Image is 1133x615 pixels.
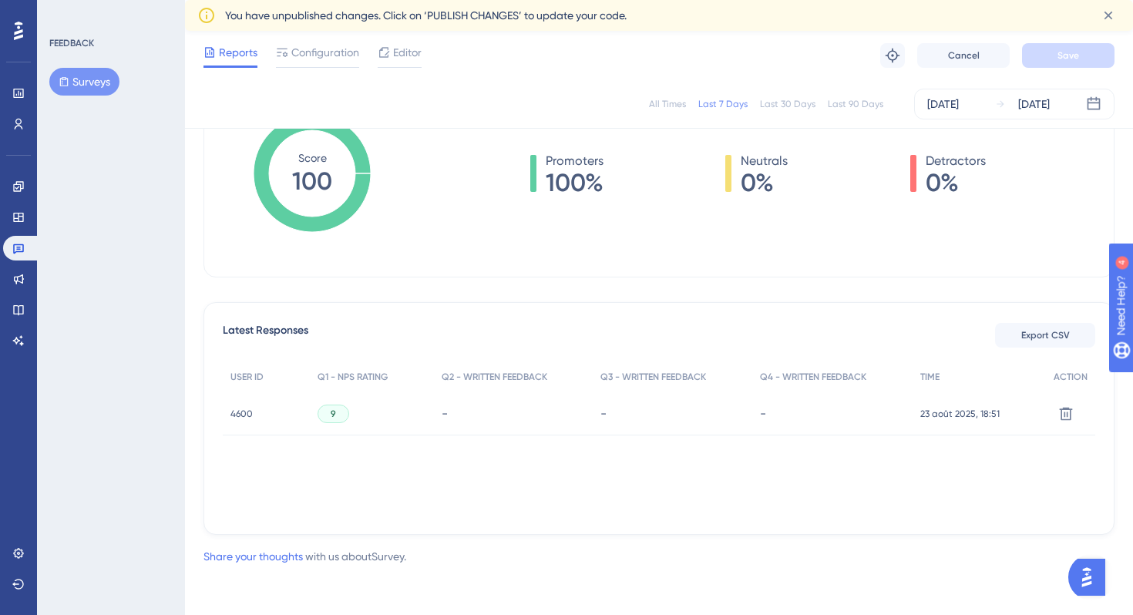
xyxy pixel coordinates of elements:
[926,152,986,170] span: Detractors
[546,152,603,170] span: Promoters
[331,408,336,420] span: 9
[926,170,986,195] span: 0%
[920,408,1000,420] span: 23 août 2025, 18:51
[741,170,788,195] span: 0%
[36,4,96,22] span: Need Help?
[49,37,94,49] div: FEEDBACK
[393,43,422,62] span: Editor
[298,152,327,164] tspan: Score
[760,406,905,421] div: -
[1022,43,1115,68] button: Save
[292,166,332,196] tspan: 100
[917,43,1010,68] button: Cancel
[318,371,388,383] span: Q1 - NPS RATING
[225,6,627,25] span: You have unpublished changes. Click on ‘PUBLISH CHANGES’ to update your code.
[230,408,253,420] span: 4600
[649,98,686,110] div: All Times
[760,98,815,110] div: Last 30 Days
[828,98,883,110] div: Last 90 Days
[49,68,119,96] button: Surveys
[1068,554,1115,600] iframe: UserGuiding AI Assistant Launcher
[203,547,406,566] div: with us about Survey .
[442,371,547,383] span: Q2 - WRITTEN FEEDBACK
[600,406,745,421] div: -
[760,371,866,383] span: Q4 - WRITTEN FEEDBACK
[546,170,603,195] span: 100%
[1018,95,1050,113] div: [DATE]
[219,43,257,62] span: Reports
[1057,49,1079,62] span: Save
[1021,329,1070,341] span: Export CSV
[442,406,586,421] div: -
[223,321,308,349] span: Latest Responses
[203,550,303,563] a: Share your thoughts
[927,95,959,113] div: [DATE]
[600,371,706,383] span: Q3 - WRITTEN FEEDBACK
[107,8,112,20] div: 4
[291,43,359,62] span: Configuration
[1054,371,1088,383] span: ACTION
[948,49,980,62] span: Cancel
[920,371,940,383] span: TIME
[698,98,748,110] div: Last 7 Days
[230,371,264,383] span: USER ID
[741,152,788,170] span: Neutrals
[995,323,1095,348] button: Export CSV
